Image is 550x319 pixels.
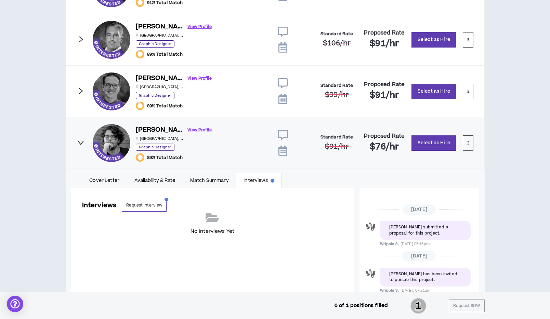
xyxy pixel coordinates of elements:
h2: $76 /hr [370,142,399,152]
span: $91 /hr [325,142,349,151]
div: [PERSON_NAME] has been invited to pursue this project. [389,271,461,283]
span: Wripple S. [380,288,399,293]
h6: [PERSON_NAME] [136,125,184,135]
h6: [PERSON_NAME] [136,74,184,83]
a: Match Summary [183,173,236,188]
button: Select as Hire [411,84,456,99]
button: Select as Hire [411,32,456,48]
span: [DATE] [403,251,436,261]
span: $99 /hr [325,90,349,100]
p: Graphic Designer [136,92,175,99]
p: [GEOGRAPHIC_DATA] , [GEOGRAPHIC_DATA] [136,84,184,90]
h4: Standard Rate [320,31,353,37]
h4: Proposed Rate [364,81,405,88]
span: right [77,87,84,95]
button: Request SOW [449,300,484,312]
a: View Profile [188,72,212,84]
h3: Interviews [82,201,117,210]
p: Graphic Designer [136,144,175,151]
p: 0 of 1 positions filled [335,302,388,309]
h4: Proposed Rate [364,30,405,36]
span: 89% Total Match [147,103,183,109]
div: [PERSON_NAME] submitted a proposal for this project. [389,224,461,236]
h4: Standard Rate [320,83,353,88]
span: 89% Total Match [147,52,183,57]
p: [GEOGRAPHIC_DATA] , [GEOGRAPHIC_DATA] [136,33,184,38]
a: Availability & Rate [127,173,183,188]
span: Wripple S. [380,241,399,247]
span: [DATE] [403,204,436,215]
div: Lucas R. [93,124,130,162]
span: [DATE] 05:15pm [401,241,430,247]
p: [GEOGRAPHIC_DATA] , [GEOGRAPHIC_DATA] [136,136,184,141]
div: Ted B. [93,21,130,58]
h4: Proposed Rate [364,133,405,139]
span: right [77,36,84,43]
a: View Profile [188,21,212,33]
h2: $91 /hr [370,90,399,101]
h4: Standard Rate [320,135,353,140]
p: Graphic Designer [136,40,175,48]
p: No Interviews Yet [191,228,234,235]
h6: [PERSON_NAME] [136,22,184,32]
button: Request Interview [122,199,167,212]
div: Wripple S. [365,221,377,233]
span: right [77,139,84,146]
div: Wripple S. [365,268,377,280]
a: Cover Letter [82,173,127,188]
span: [DATE], 07:21am [401,288,430,293]
div: Open Intercom Messenger [7,296,23,312]
h2: $91 /hr [370,38,399,49]
span: 1 [410,297,426,315]
a: View Profile [188,124,212,136]
span: 89% Total Match [147,155,183,160]
button: Select as Hire [411,135,456,151]
span: $106 /hr [323,38,351,48]
a: Interviews [236,173,281,188]
div: Chad P. [93,72,130,110]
